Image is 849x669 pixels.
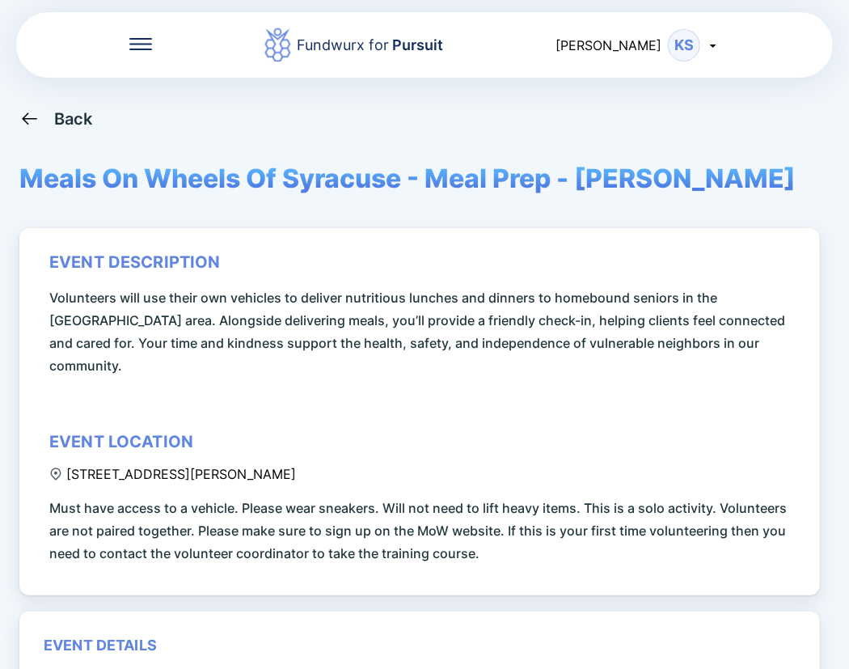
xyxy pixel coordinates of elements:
[49,252,221,272] div: event description
[49,432,193,451] div: event location
[49,466,296,482] div: [STREET_ADDRESS][PERSON_NAME]
[44,636,157,655] div: Event Details
[54,109,93,129] div: Back
[19,163,796,194] span: Meals On Wheels Of Syracuse - Meal Prep - [PERSON_NAME]
[49,497,796,565] span: Must have access to a vehicle. Please wear sneakers. Will not need to lift heavy items. This is a...
[390,36,444,53] span: Pursuit
[298,34,444,57] div: Fundwurx for
[555,37,661,53] span: [PERSON_NAME]
[668,29,700,61] div: KS
[49,286,796,377] span: Volunteers will use their own vehicles to deliver nutritious lunches and dinners to homebound sen...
